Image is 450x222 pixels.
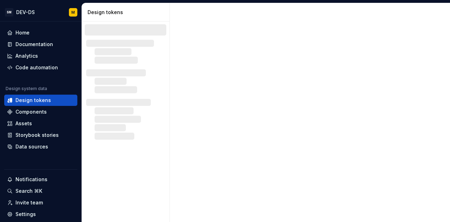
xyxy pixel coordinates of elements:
[4,95,77,106] a: Design tokens
[71,9,75,15] div: M
[15,97,51,104] div: Design tokens
[15,64,58,71] div: Code automation
[15,132,59,139] div: Storybook stories
[4,209,77,220] a: Settings
[1,5,80,20] button: SMDEV-DSM
[15,52,38,59] div: Analytics
[4,62,77,73] a: Code automation
[88,9,167,16] div: Design tokens
[4,197,77,208] a: Invite team
[15,176,47,183] div: Notifications
[15,41,53,48] div: Documentation
[15,211,36,218] div: Settings
[15,143,48,150] div: Data sources
[16,9,35,16] div: DEV-DS
[4,27,77,38] a: Home
[15,108,47,115] div: Components
[4,39,77,50] a: Documentation
[6,86,47,91] div: Design system data
[15,29,30,36] div: Home
[4,50,77,62] a: Analytics
[4,141,77,152] a: Data sources
[4,129,77,141] a: Storybook stories
[15,188,42,195] div: Search ⌘K
[4,185,77,197] button: Search ⌘K
[4,118,77,129] a: Assets
[4,174,77,185] button: Notifications
[15,199,43,206] div: Invite team
[15,120,32,127] div: Assets
[5,8,13,17] div: SM
[4,106,77,118] a: Components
